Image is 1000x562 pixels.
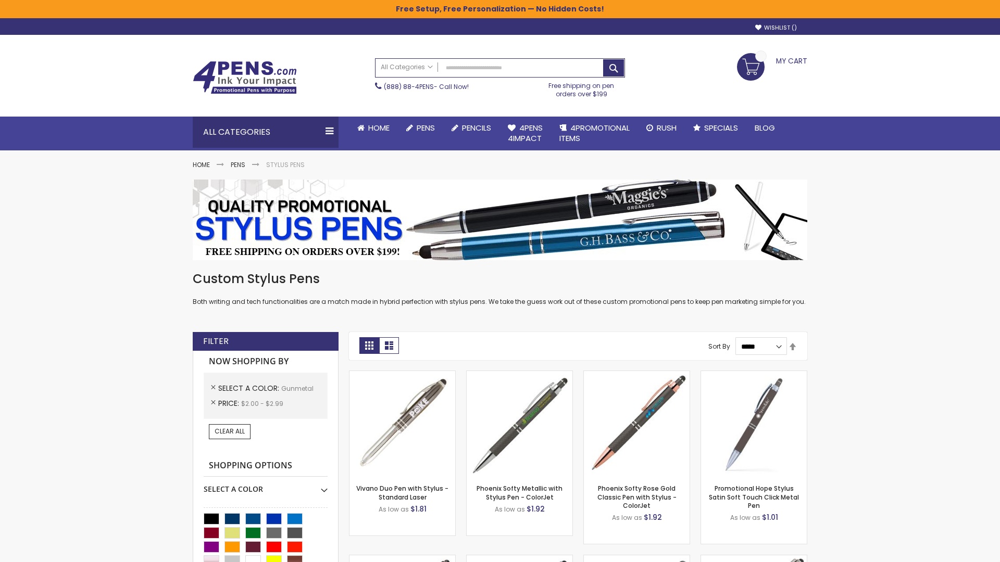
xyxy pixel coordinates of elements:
a: Promotional Hope Stylus Satin Soft Touch Click Metal Pen [709,484,799,509]
span: As low as [495,505,525,514]
a: All Categories [376,59,438,76]
a: 4Pens4impact [499,117,551,150]
span: As low as [730,513,760,522]
span: $2.00 - $2.99 [241,399,283,408]
img: Vivano Duo Pen with Stylus - Standard Laser-Gunmetal [349,371,455,477]
span: Clear All [215,427,245,436]
h1: Custom Stylus Pens [193,271,807,287]
span: 4PROMOTIONAL ITEMS [559,122,630,144]
img: Phoenix Softy Rose Gold Classic Pen with Stylus - ColorJet-Gunmetal [584,371,690,477]
span: Home [368,122,390,133]
a: Phoenix Softy Rose Gold Classic Pen with Stylus - ColorJet [597,484,677,509]
img: Phoenix Softy Metallic with Stylus Pen - ColorJet-Gunmetal [467,371,572,477]
span: Specials [704,122,738,133]
a: Promotional Hope Stylus Satin Soft Touch Click Metal Pen-Gunmetal [701,371,807,379]
a: 4PROMOTIONALITEMS [551,117,638,150]
a: (888) 88-4PENS [384,82,434,91]
div: All Categories [193,117,339,148]
a: Phoenix Softy Metallic with Stylus Pen - ColorJet [477,484,562,501]
strong: Shopping Options [204,455,328,477]
a: Clear All [209,424,251,439]
span: As low as [612,513,642,522]
span: 4Pens 4impact [508,122,543,144]
span: Gunmetal [281,384,314,393]
a: Home [193,160,210,169]
strong: Filter [203,336,229,347]
a: Wishlist [755,24,797,32]
span: Pens [417,122,435,133]
a: Pens [231,160,245,169]
div: Both writing and tech functionalities are a match made in hybrid perfection with stylus pens. We ... [193,271,807,306]
span: $1.81 [410,504,427,514]
img: 4Pens Custom Pens and Promotional Products [193,61,297,94]
span: Price [218,398,241,408]
span: Pencils [462,122,491,133]
a: Blog [746,117,783,139]
a: Home [349,117,398,139]
label: Sort By [708,342,730,351]
strong: Stylus Pens [266,160,305,169]
a: Pencils [443,117,499,139]
div: Select A Color [204,477,328,494]
a: Specials [685,117,746,139]
a: Pens [398,117,443,139]
span: Select A Color [218,383,281,393]
span: Blog [755,122,775,133]
span: As low as [379,505,409,514]
span: $1.92 [527,504,545,514]
img: Stylus Pens [193,180,807,260]
span: $1.92 [644,512,662,522]
a: Phoenix Softy Rose Gold Classic Pen with Stylus - ColorJet-Gunmetal [584,371,690,379]
a: Vivano Duo Pen with Stylus - Standard Laser [356,484,448,501]
a: Vivano Duo Pen with Stylus - Standard Laser-Gunmetal [349,371,455,379]
a: Rush [638,117,685,139]
span: - Call Now! [384,82,469,91]
div: Free shipping on pen orders over $199 [538,78,626,98]
strong: Grid [359,337,379,354]
strong: Now Shopping by [204,351,328,373]
span: $1.01 [762,512,778,522]
a: Phoenix Softy Metallic with Stylus Pen - ColorJet-Gunmetal [467,371,572,379]
img: Promotional Hope Stylus Satin Soft Touch Click Metal Pen-Gunmetal [701,371,807,477]
span: All Categories [381,63,433,71]
span: Rush [657,122,677,133]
